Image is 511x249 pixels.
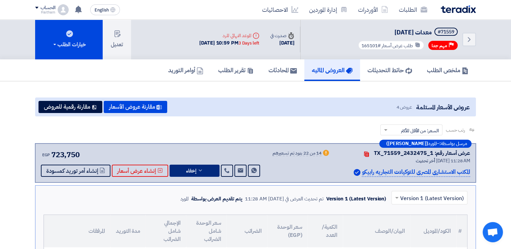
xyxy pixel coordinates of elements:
[360,59,419,81] a: حائط التحديثات
[326,195,386,203] div: Version 1 (Latest Version)
[112,165,168,177] button: إنشاء عرض أسعار
[168,66,203,74] h5: أوامر التوريد
[416,103,470,112] span: عروض الأسعار المستلمة
[257,2,304,18] a: الاحصائيات
[199,32,259,39] div: الموعد النهائي للرد
[180,195,188,203] div: المورد
[110,215,146,247] th: مدة التوريد
[438,30,454,34] div: #71559
[46,168,98,173] span: إنشاء أمر توريد كمسودة
[441,5,476,13] img: Teradix logo
[439,141,467,146] span: مرسل بواسطة:
[393,2,433,18] a: الطلبات
[103,20,131,59] button: تعديل
[367,66,412,74] h5: حائط التحديثات
[199,39,259,47] div: [DATE] 10:59 PM
[410,215,456,247] th: الكود/الموديل
[227,215,267,247] th: الضرائب
[308,215,343,247] th: الكمية/العدد
[41,5,55,11] div: الحساب
[343,215,410,247] th: البيان/الوصف
[52,40,86,49] div: خيارات الطلب
[117,168,156,173] span: إنشاء عرض أسعار
[170,165,220,177] button: إخفاء
[483,222,503,242] div: Open chat
[44,215,110,247] th: المرفقات
[35,20,103,59] button: خيارات الطلب
[245,195,324,203] div: تم تحديث العرض في [DATE] 11:28 AM
[42,152,50,158] span: EGP
[35,10,55,14] div: Haitham
[312,66,353,74] h5: العروض الماليه
[353,2,393,18] a: الأوردرات
[273,151,322,156] div: 14 من 22 بنود تم تسعيرهم
[269,66,297,74] h5: المحادثات
[354,169,360,176] img: Verified Account
[379,140,471,148] div: –
[211,59,261,81] a: تقرير الطلب
[261,59,304,81] a: المحادثات
[186,168,196,173] span: إخفاء
[51,149,80,160] span: 723,750
[58,4,69,15] img: profile_test.png
[432,43,447,49] span: مهم جدا
[270,32,295,39] div: صدرت في
[361,42,381,49] span: #165101
[104,101,167,113] button: مقارنة عروض الأسعار
[218,66,254,74] h5: تقرير الطلب
[415,157,435,164] span: أخر تحديث
[394,28,432,37] span: معدات [DATE]
[357,28,459,37] h5: معدات سبتمبر 2025
[146,215,186,247] th: الإجمالي شامل الضرائب
[396,104,412,111] span: عروض 4
[304,2,353,18] a: إدارة الموردين
[191,195,242,203] div: يتم تقديم العرض بواسطة
[401,127,439,134] span: السعر: من الأقل للأكثر
[304,59,360,81] a: العروض الماليه
[161,59,211,81] a: أوامر التوريد
[186,215,227,247] th: سعر الوحدة شامل الضرائب
[386,141,428,146] b: ([PERSON_NAME])
[419,59,476,81] a: ملخص الطلب
[427,66,468,74] h5: ملخص الطلب
[446,127,465,134] span: رتب حسب
[95,8,109,12] span: English
[374,149,470,157] div: عرض أسعار رقم: TX_71559_2432475_1
[436,157,470,164] span: [DATE] 11:28 AM
[456,215,467,247] th: #
[362,168,470,177] p: المكتب الاستشارى المصرى للتوكيلات التجاريه رابيكو
[90,4,120,15] button: English
[382,42,413,49] span: طلب عرض أسعار
[238,40,259,47] div: 3 Days left
[39,101,102,113] button: مقارنة رقمية للعروض
[428,141,437,146] span: المورد
[41,165,110,177] button: إنشاء أمر توريد كمسودة
[270,39,295,47] div: [DATE]
[267,215,308,247] th: سعر الوحدة (EGP)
